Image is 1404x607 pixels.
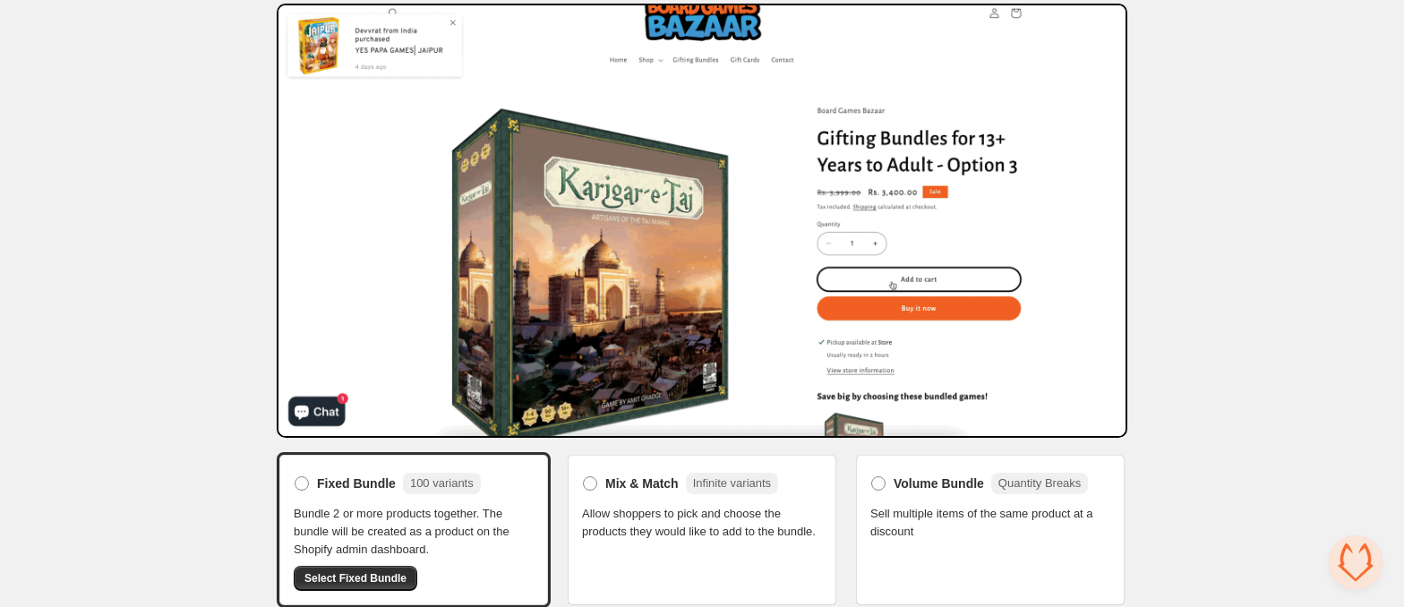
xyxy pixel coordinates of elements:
span: Volume Bundle [894,474,984,492]
span: Mix & Match [605,474,679,492]
span: Infinite variants [693,476,771,490]
a: Open chat [1329,535,1383,589]
img: Bundle Preview [277,4,1127,438]
span: Fixed Bundle [317,474,396,492]
button: Select Fixed Bundle [294,566,417,591]
span: Sell multiple items of the same product at a discount [870,505,1110,541]
span: Bundle 2 or more products together. The bundle will be created as a product on the Shopify admin ... [294,505,534,559]
span: 100 variants [410,476,474,490]
span: Allow shoppers to pick and choose the products they would like to add to the bundle. [582,505,822,541]
span: Select Fixed Bundle [304,571,407,586]
span: Quantity Breaks [998,476,1082,490]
